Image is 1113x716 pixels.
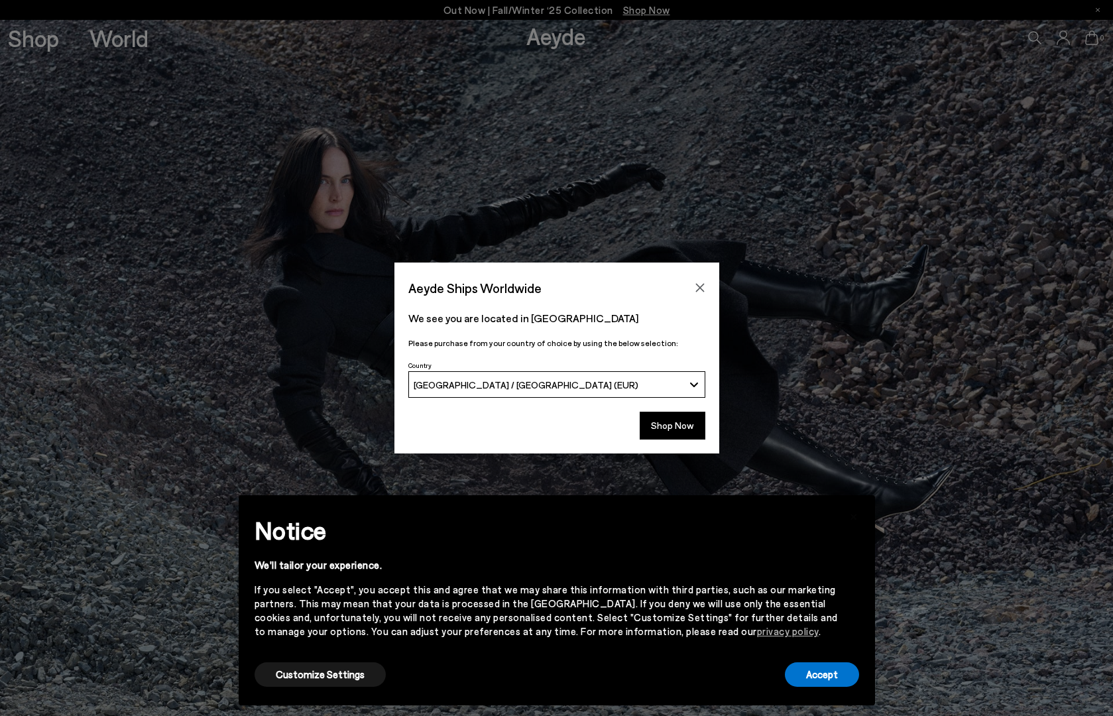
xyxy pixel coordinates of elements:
[640,412,705,440] button: Shop Now
[408,310,705,326] p: We see you are located in [GEOGRAPHIC_DATA]
[408,276,542,300] span: Aeyde Ships Worldwide
[255,513,838,548] h2: Notice
[255,662,386,687] button: Customize Settings
[690,278,710,298] button: Close
[408,337,705,349] p: Please purchase from your country of choice by using the below selection:
[785,662,859,687] button: Accept
[408,361,432,369] span: Country
[838,499,870,531] button: Close this notice
[757,625,819,637] a: privacy policy
[414,379,638,390] span: [GEOGRAPHIC_DATA] / [GEOGRAPHIC_DATA] (EUR)
[255,558,838,572] div: We'll tailor your experience.
[849,505,858,524] span: ×
[255,583,838,638] div: If you select "Accept", you accept this and agree that we may share this information with third p...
